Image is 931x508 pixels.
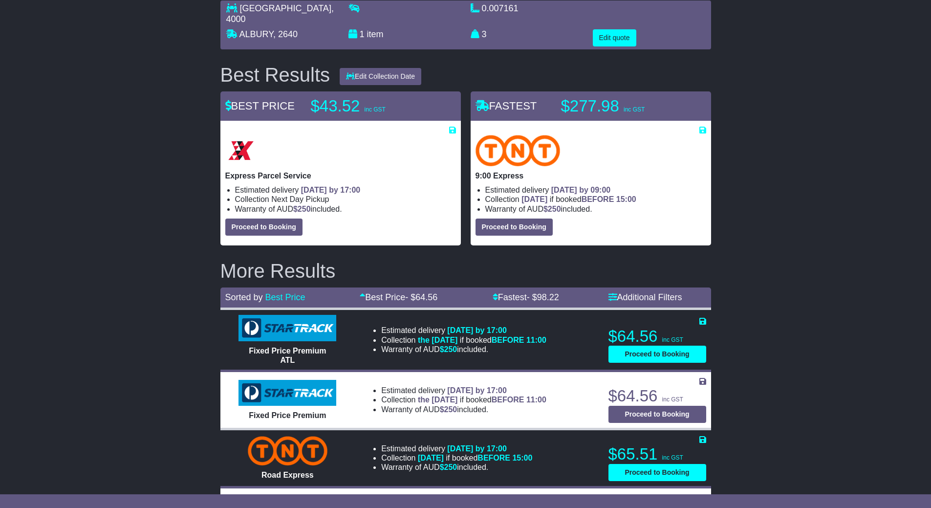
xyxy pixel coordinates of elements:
[477,454,510,462] span: BEFORE
[485,185,706,195] li: Estimated delivery
[365,106,386,113] span: inc GST
[225,171,456,180] p: Express Parcel Service
[381,386,546,395] li: Estimated delivery
[521,195,547,203] span: [DATE]
[261,471,314,479] span: Road Express
[381,395,546,404] li: Collection
[582,195,614,203] span: BEFORE
[521,195,636,203] span: if booked
[360,292,437,302] a: Best Price- $64.56
[415,292,437,302] span: 64.56
[662,454,683,461] span: inc GST
[418,454,444,462] span: [DATE]
[543,205,561,213] span: $
[381,463,532,472] li: Warranty of AUD included.
[662,396,683,403] span: inc GST
[239,29,273,39] span: ALBURY
[561,96,683,116] p: $277.98
[662,336,683,343] span: inc GST
[225,219,303,236] button: Proceed to Booking
[485,204,706,214] li: Warranty of AUD included.
[447,326,507,334] span: [DATE] by 17:00
[216,64,335,86] div: Best Results
[526,396,546,404] span: 11:00
[220,260,711,282] h2: More Results
[418,396,457,404] span: the [DATE]
[444,463,457,471] span: 250
[608,464,706,481] button: Proceed to Booking
[235,185,456,195] li: Estimated delivery
[551,186,611,194] span: [DATE] by 09:00
[624,106,645,113] span: inc GST
[492,396,524,404] span: BEFORE
[444,345,457,353] span: 250
[381,453,532,463] li: Collection
[444,405,457,414] span: 250
[298,205,311,213] span: 250
[527,292,559,302] span: - $
[381,345,546,354] li: Warranty of AUD included.
[616,195,636,203] span: 15:00
[235,195,456,204] li: Collection
[405,292,437,302] span: - $
[418,396,546,404] span: if booked
[248,436,327,465] img: TNT Domestic: Road Express
[548,205,561,213] span: 250
[265,292,305,302] a: Best Price
[367,29,384,39] span: item
[301,186,361,194] span: [DATE] by 17:00
[360,29,365,39] span: 1
[485,195,706,204] li: Collection
[608,386,706,406] p: $64.56
[447,444,507,453] span: [DATE] by 17:00
[608,292,682,302] a: Additional Filters
[476,100,537,112] span: FASTEST
[537,292,559,302] span: 98.22
[526,336,546,344] span: 11:00
[418,336,457,344] span: the [DATE]
[340,68,421,85] button: Edit Collection Date
[225,292,263,302] span: Sorted by
[271,195,329,203] span: Next Day Pickup
[440,405,457,414] span: $
[249,411,326,420] span: Fixed Price Premium
[476,219,553,236] button: Proceed to Booking
[608,406,706,423] button: Proceed to Booking
[440,345,457,353] span: $
[493,292,559,302] a: Fastest- $98.22
[476,171,706,180] p: 9:00 Express
[240,3,331,13] span: [GEOGRAPHIC_DATA]
[249,347,326,364] span: Fixed Price Premium ATL
[440,463,457,471] span: $
[482,3,519,13] span: 0.007161
[418,336,546,344] span: if booked
[381,405,546,414] li: Warranty of AUD included.
[482,29,487,39] span: 3
[381,326,546,335] li: Estimated delivery
[512,454,532,462] span: 15:00
[492,336,524,344] span: BEFORE
[273,29,298,39] span: , 2640
[608,327,706,346] p: $64.56
[225,100,295,112] span: BEST PRICE
[226,3,334,24] span: , 4000
[418,454,532,462] span: if booked
[238,315,336,341] img: StarTrack: Fixed Price Premium ATL
[311,96,433,116] p: $43.52
[593,29,636,46] button: Edit quote
[608,346,706,363] button: Proceed to Booking
[293,205,311,213] span: $
[225,135,257,166] img: Border Express: Express Parcel Service
[447,386,507,395] span: [DATE] by 17:00
[238,380,336,406] img: StarTrack: Fixed Price Premium
[381,444,532,453] li: Estimated delivery
[235,204,456,214] li: Warranty of AUD included.
[608,444,706,464] p: $65.51
[381,335,546,345] li: Collection
[476,135,561,166] img: TNT Domestic: 9:00 Express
